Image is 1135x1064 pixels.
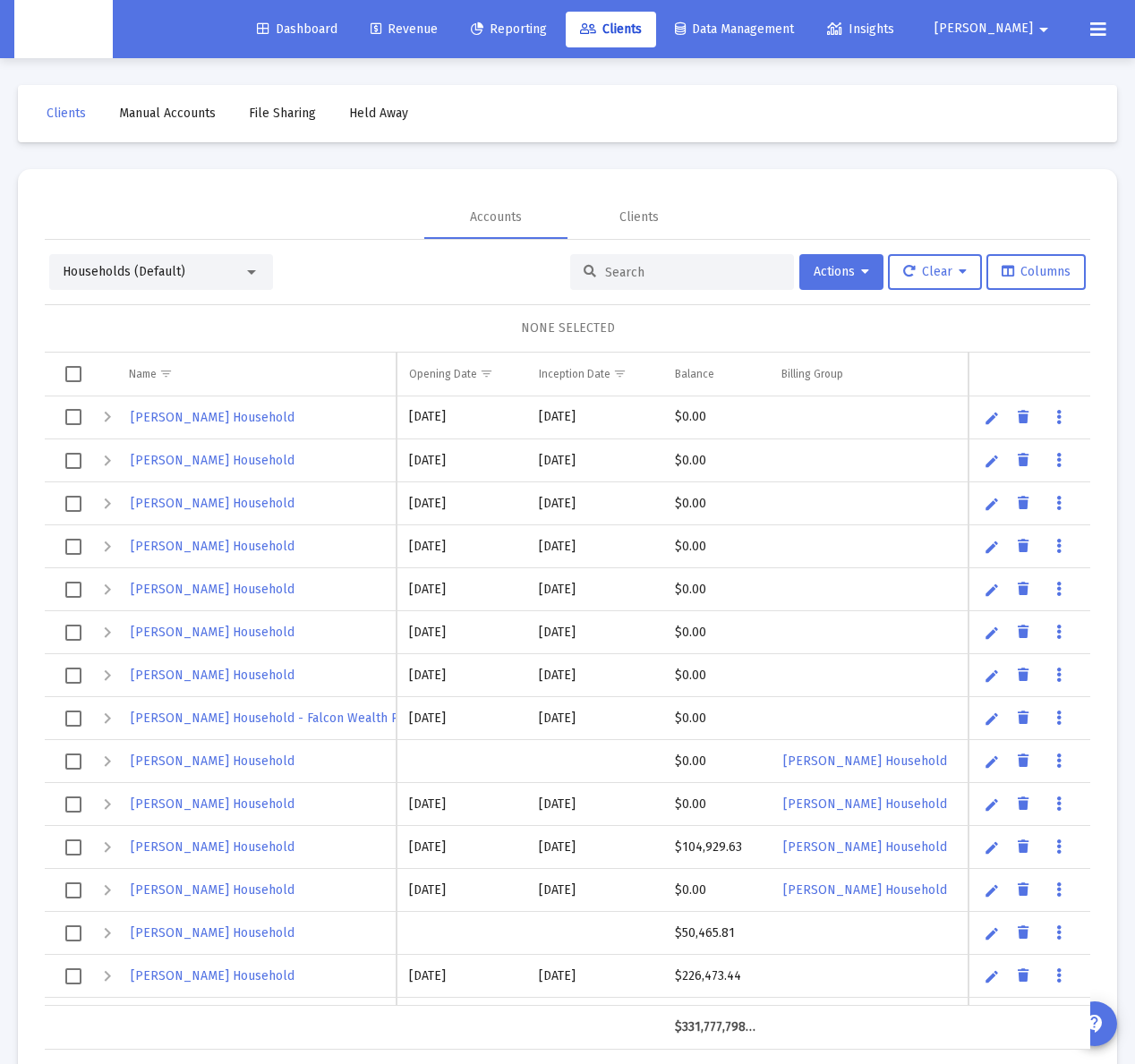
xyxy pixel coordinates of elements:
[913,11,1076,47] button: [PERSON_NAME]
[129,877,296,903] a: [PERSON_NAME] Household
[397,654,526,697] td: [DATE]
[65,625,81,641] div: Select row
[814,264,869,279] span: Actions
[781,791,949,817] a: [PERSON_NAME] Household
[119,106,216,121] span: Manual Accounts
[129,367,157,381] div: Name
[397,396,526,439] td: [DATE]
[90,740,116,783] td: Expand
[32,96,100,132] a: Clients
[662,353,770,396] td: Column Balance
[65,796,81,813] div: Select row
[47,106,86,121] span: Clients
[129,834,296,860] a: [PERSON_NAME] Household
[675,367,714,381] div: Balance
[129,963,296,989] a: [PERSON_NAME] Household
[397,826,526,869] td: [DATE]
[984,796,1000,813] a: Edit
[65,839,81,855] div: Select row
[90,826,116,869] td: Expand
[1084,1013,1105,1034] mat-icon: contact_support
[131,453,294,468] span: [PERSON_NAME] Household
[335,96,422,132] a: Held Away
[397,353,526,396] td: Column Opening Date
[65,668,81,684] div: Select row
[984,410,1000,426] a: Edit
[526,525,662,568] td: [DATE]
[457,12,561,47] a: Reporting
[243,12,352,47] a: Dashboard
[1033,12,1054,47] mat-icon: arrow_drop_down
[129,920,296,946] a: [PERSON_NAME] Household
[129,533,296,559] a: [PERSON_NAME] Household
[397,955,526,998] td: [DATE]
[90,611,116,654] td: Expand
[984,839,1000,855] a: Edit
[131,925,294,941] span: [PERSON_NAME] Household
[45,353,1090,1050] div: Data grid
[675,967,757,985] div: $226,473.44
[131,968,294,983] span: [PERSON_NAME] Household
[397,783,526,826] td: [DATE]
[257,21,337,37] span: Dashboard
[799,254,883,290] button: Actions
[526,826,662,869] td: [DATE]
[470,209,522,226] div: Accounts
[356,12,452,47] a: Revenue
[526,611,662,654] td: [DATE]
[90,912,116,955] td: Expand
[131,496,294,511] span: [PERSON_NAME] Household
[580,21,642,37] span: Clients
[249,106,316,121] span: File Sharing
[675,495,757,513] div: $0.00
[526,955,662,998] td: [DATE]
[769,353,985,396] td: Column Billing Group
[105,96,230,132] a: Manual Accounts
[397,525,526,568] td: [DATE]
[90,439,116,482] td: Expand
[131,796,294,812] span: [PERSON_NAME] Household
[783,796,947,812] span: [PERSON_NAME] Household
[131,711,441,726] span: [PERSON_NAME] Household - Falcon Wealth Planning
[65,882,81,898] div: Select row
[397,998,526,1041] td: [DATE]
[526,482,662,525] td: [DATE]
[397,869,526,912] td: [DATE]
[984,668,1000,684] a: Edit
[397,697,526,740] td: [DATE]
[129,662,296,688] a: [PERSON_NAME] Household
[65,496,81,512] div: Select row
[159,367,173,380] span: Show filter options for column 'Name'
[65,409,81,425] div: Select row
[90,654,116,697] td: Expand
[116,353,397,396] td: Column Name
[984,925,1000,941] a: Edit
[65,968,81,984] div: Select row
[63,264,185,279] span: Households (Default)
[675,710,757,728] div: $0.00
[984,539,1000,555] a: Edit
[566,12,656,47] a: Clients
[371,21,438,37] span: Revenue
[783,839,947,855] span: [PERSON_NAME] Household
[783,882,947,898] span: [PERSON_NAME] Household
[28,12,99,47] img: Dashboard
[675,753,757,770] div: $0.00
[903,264,967,279] span: Clear
[129,490,296,516] a: [PERSON_NAME] Household
[65,582,81,598] div: Select row
[675,408,757,426] div: $0.00
[619,209,659,226] div: Clients
[984,582,1000,598] a: Edit
[90,482,116,525] td: Expand
[90,396,116,439] td: Expand
[131,539,294,554] span: [PERSON_NAME] Household
[65,539,81,555] div: Select row
[934,21,1033,37] span: [PERSON_NAME]
[90,869,116,912] td: Expand
[781,834,949,860] a: [PERSON_NAME] Household
[131,753,294,769] span: [PERSON_NAME] Household
[613,367,627,380] span: Show filter options for column 'Inception Date'
[781,748,949,774] a: [PERSON_NAME] Household
[349,106,408,121] span: Held Away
